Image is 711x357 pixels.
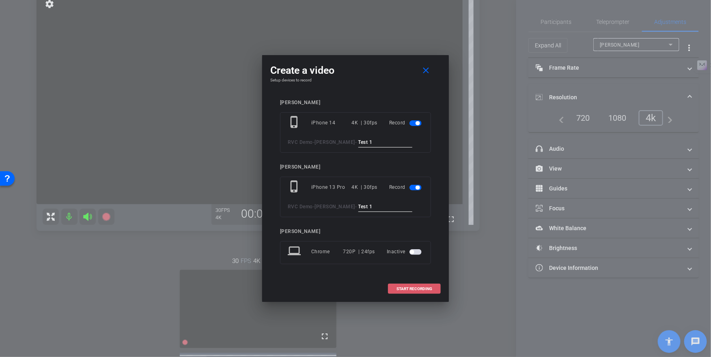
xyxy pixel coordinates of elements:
div: iPhone 13 Pro [311,180,352,195]
div: 4K | 30fps [352,115,378,130]
mat-icon: laptop [288,244,302,259]
div: 4K | 30fps [352,180,378,195]
span: START RECORDING [396,287,432,291]
span: [PERSON_NAME] [315,139,355,145]
mat-icon: phone_iphone [288,115,302,130]
input: ENTER HERE [358,137,413,148]
div: Record [389,115,423,130]
h4: Setup devices to record [270,78,441,83]
span: [PERSON_NAME] [315,204,355,209]
div: 720P | 24fps [343,244,375,259]
span: - [313,204,315,209]
div: Inactive [387,244,423,259]
span: - [355,139,357,145]
div: [PERSON_NAME] [280,100,431,106]
button: START RECORDING [388,284,441,294]
input: ENTER HERE [358,202,413,212]
div: Record [389,180,423,195]
span: RVC Demo [288,204,313,209]
div: [PERSON_NAME] [280,229,431,235]
div: [PERSON_NAME] [280,164,431,170]
div: Create a video [270,63,441,78]
span: - [355,204,357,209]
span: RVC Demo [288,139,313,145]
span: - [313,139,315,145]
mat-icon: close [421,66,431,76]
mat-icon: phone_iphone [288,180,302,195]
div: iPhone 14 [311,115,352,130]
div: Chrome [311,244,343,259]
